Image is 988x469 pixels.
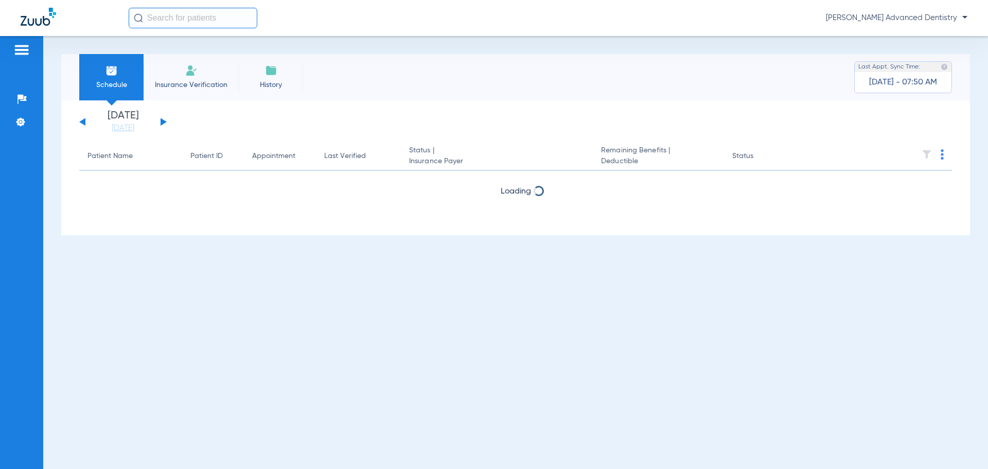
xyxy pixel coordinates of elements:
[246,80,295,90] span: History
[826,13,967,23] span: [PERSON_NAME] Advanced Dentistry
[922,149,932,160] img: filter.svg
[92,111,154,133] li: [DATE]
[13,44,30,56] img: hamburger-icon
[941,63,948,71] img: last sync help info
[105,64,118,77] img: Schedule
[593,142,724,171] th: Remaining Benefits |
[501,215,531,223] span: Loading
[401,142,593,171] th: Status |
[409,156,585,167] span: Insurance Payer
[87,151,133,162] div: Patient Name
[869,77,937,88] span: [DATE] - 07:50 AM
[324,151,366,162] div: Last Verified
[324,151,393,162] div: Last Verified
[87,80,136,90] span: Schedule
[265,64,277,77] img: History
[941,149,944,160] img: group-dot-blue.svg
[252,151,308,162] div: Appointment
[601,156,715,167] span: Deductible
[724,142,793,171] th: Status
[858,62,920,72] span: Last Appt. Sync Time:
[92,123,154,133] a: [DATE]
[190,151,223,162] div: Patient ID
[185,64,198,77] img: Manual Insurance Verification
[190,151,236,162] div: Patient ID
[501,187,531,196] span: Loading
[134,13,143,23] img: Search Icon
[129,8,257,28] input: Search for patients
[252,151,295,162] div: Appointment
[87,151,174,162] div: Patient Name
[21,8,56,26] img: Zuub Logo
[151,80,231,90] span: Insurance Verification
